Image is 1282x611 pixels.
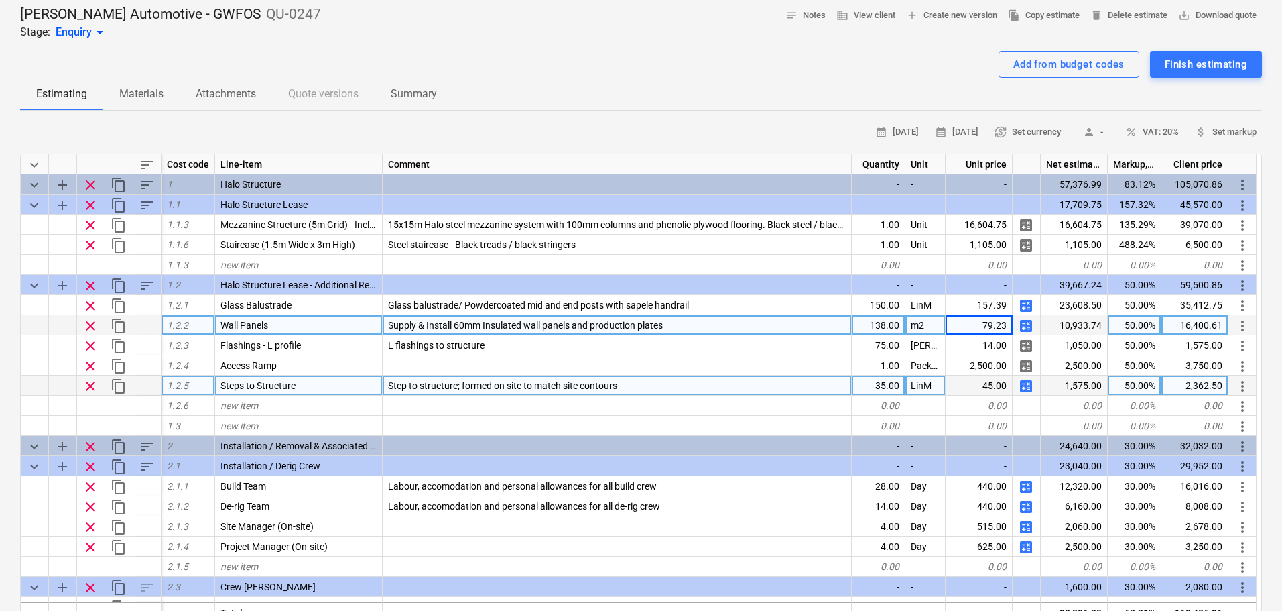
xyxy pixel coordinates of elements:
[852,295,905,315] div: 150.00
[946,154,1013,174] div: Unit price
[905,235,946,255] div: Unit
[946,355,1013,376] div: 2,500.00
[1090,8,1167,23] span: Delete estimate
[1120,122,1184,143] button: VAT: 20%
[875,126,887,138] span: calendar_month
[1041,396,1108,416] div: 0.00
[388,219,895,230] span: 15x15m Halo steel mezzanine system with 100mm columns and phenolic plywood flooring. Black steel ...
[1041,195,1108,215] div: 17,709.75
[1008,8,1080,23] span: Copy estimate
[220,219,530,230] span: Mezzanine Structure (5m Grid) - Includes 21mm Phenolic Plywood Flooring
[1090,9,1102,21] span: delete
[111,439,127,455] span: Duplicate category
[1108,557,1161,577] div: 0.00%
[946,195,1013,215] div: -
[196,86,256,102] p: Attachments
[111,338,127,354] span: Duplicate row
[1161,315,1228,335] div: 16,400.61
[905,496,946,516] div: Day
[220,239,355,250] span: Staircase (1.5m Wide x 3m High)
[905,476,946,496] div: Day
[906,8,997,23] span: Create new version
[852,315,905,335] div: 138.00
[1125,126,1137,138] span: percent
[167,360,188,371] span: 1.2.4
[111,519,127,535] span: Duplicate row
[220,260,258,270] span: new item
[54,459,70,475] span: Add sub category to row
[1161,396,1228,416] div: 0.00
[1018,237,1034,254] span: Manage detailed breakdown for the row
[1108,315,1161,335] div: 50.00%
[946,295,1013,315] div: 157.39
[1215,547,1282,611] iframe: Chat Widget
[1108,436,1161,456] div: 30.00%
[167,300,188,311] span: 1.2.1
[220,320,268,331] span: Wall Panels
[1161,174,1228,195] div: 105,070.86
[1018,499,1034,515] span: Manage detailed breakdown for the row
[946,174,1013,195] div: -
[946,376,1013,396] div: 45.00
[1108,456,1161,476] div: 30.00%
[1234,539,1251,555] span: More actions
[1161,496,1228,516] div: 8,008.00
[935,125,978,140] span: [DATE]
[852,476,905,496] div: 28.00
[946,577,1013,597] div: -
[1018,378,1034,394] span: Manage detailed breakdown for the row
[905,355,946,376] div: Package
[1165,56,1247,73] div: Finish estimating
[167,320,188,331] span: 1.2.2
[1108,416,1161,436] div: 0.00%
[946,476,1013,496] div: 440.00
[388,239,576,250] span: Steel staircase - Black treads / black stringers
[1190,122,1262,143] button: Set markup
[852,577,905,597] div: -
[946,436,1013,456] div: -
[852,235,905,255] div: 1.00
[82,237,99,254] span: Remove row
[215,154,383,174] div: Line-item
[905,154,946,174] div: Unit
[111,579,127,596] span: Duplicate category
[905,275,946,295] div: -
[1161,557,1228,577] div: 0.00
[111,378,127,394] span: Duplicate row
[989,122,1066,143] button: Set currency
[1018,298,1034,314] span: Manage detailed breakdown for the row
[167,280,180,290] span: 1.2
[946,315,1013,335] div: 79.23
[111,278,127,294] span: Duplicate category
[82,278,99,294] span: Remove row
[1008,9,1020,21] span: file_copy
[82,519,99,535] span: Remove row
[220,360,277,371] span: Access Ramp
[54,177,70,193] span: Add sub category to row
[20,24,50,40] p: Stage:
[1018,217,1034,233] span: Manage detailed breakdown for the row
[1108,496,1161,516] div: 30.00%
[1161,456,1228,476] div: 29,952.00
[139,197,155,213] span: Sort rows within category
[1108,335,1161,355] div: 50.00%
[1041,154,1108,174] div: Net estimated cost
[1085,5,1173,26] button: Delete estimate
[111,479,127,495] span: Duplicate row
[1041,255,1108,275] div: 0.00
[852,174,905,195] div: -
[1234,439,1251,455] span: More actions
[852,355,905,376] div: 1.00
[82,439,99,455] span: Remove row
[111,177,127,193] span: Duplicate category
[836,9,848,21] span: business
[1108,215,1161,235] div: 135.29%
[1234,419,1251,435] span: More actions
[946,335,1013,355] div: 14.00
[82,378,99,394] span: Remove row
[852,275,905,295] div: -
[946,275,1013,295] div: -
[852,335,905,355] div: 75.00
[836,8,895,23] span: View client
[1077,125,1109,140] span: -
